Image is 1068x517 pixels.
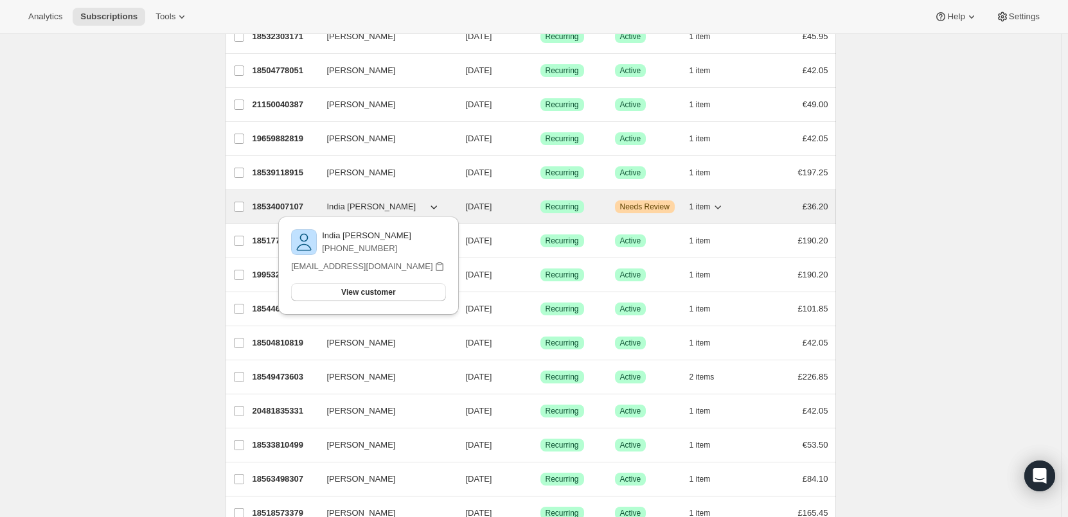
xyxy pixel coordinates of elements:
[546,440,579,450] span: Recurring
[253,62,828,80] div: 18504778051[PERSON_NAME][DATE]SuccessRecurringSuccessActive1 item£42.05
[546,372,579,382] span: Recurring
[803,202,828,211] span: £36.20
[546,31,579,42] span: Recurring
[620,440,641,450] span: Active
[803,31,828,41] span: £45.95
[319,26,448,47] button: [PERSON_NAME]
[546,202,579,212] span: Recurring
[327,439,396,451] span: [PERSON_NAME]
[319,333,448,353] button: [PERSON_NAME]
[253,198,828,216] div: 18534007107India [PERSON_NAME][DATE]SuccessRecurringWarningNeeds Review1 item£36.20
[803,338,828,347] span: £42.05
[73,8,145,26] button: Subscriptions
[327,200,416,213] span: India [PERSON_NAME]
[798,372,828,381] span: £226.85
[466,406,492,416] span: [DATE]
[546,338,579,348] span: Recurring
[253,132,317,145] p: 19659882819
[466,168,492,177] span: [DATE]
[253,473,317,486] p: 18563498307
[327,64,396,77] span: [PERSON_NAME]
[690,436,725,454] button: 1 item
[253,334,828,352] div: 18504810819[PERSON_NAME][DATE]SuccessRecurringSuccessActive1 item£42.05
[690,266,725,284] button: 1 item
[620,202,670,212] span: Needs Review
[690,368,729,386] button: 2 items
[690,130,725,148] button: 1 item
[253,268,317,281] p: 19953254723
[327,473,396,486] span: [PERSON_NAME]
[253,470,828,488] div: 18563498307[PERSON_NAME][DATE]SuccessRecurringSuccessActive1 item£84.10
[253,300,828,318] div: 18544656707[PERSON_NAME][DATE]SuccessRecurringSuccessActive1 item£101.85
[253,64,317,77] p: 18504778051
[620,474,641,484] span: Active
[327,405,396,417] span: [PERSON_NAME]
[690,28,725,46] button: 1 item
[690,96,725,114] button: 1 item
[319,94,448,115] button: [PERSON_NAME]
[803,474,828,484] span: £84.10
[253,234,317,247] p: 18517721411
[466,304,492,313] span: [DATE]
[690,270,711,280] span: 1 item
[156,12,175,22] span: Tools
[253,28,828,46] div: 18532303171[PERSON_NAME][DATE]SuccessRecurringSuccessActive1 item£45.95
[690,338,711,348] span: 1 item
[690,470,725,488] button: 1 item
[253,439,317,451] p: 18533810499
[546,100,579,110] span: Recurring
[690,300,725,318] button: 1 item
[291,229,317,255] img: variant image
[690,440,711,450] span: 1 item
[546,168,579,178] span: Recurring
[253,337,317,349] p: 18504810819
[690,168,711,178] span: 1 item
[253,402,828,420] div: 20481835331[PERSON_NAME][DATE]SuccessRecurringSuccessActive1 item£42.05
[690,406,711,416] span: 1 item
[466,100,492,109] span: [DATE]
[798,236,828,245] span: £190.20
[690,164,725,182] button: 1 item
[690,66,711,76] span: 1 item
[327,371,396,383] span: [PERSON_NAME]
[319,128,448,149] button: [PERSON_NAME]
[319,435,448,455] button: [PERSON_NAME]
[1024,460,1055,491] div: Open Intercom Messenger
[466,31,492,41] span: [DATE]
[253,368,828,386] div: 18549473603[PERSON_NAME][DATE]SuccessRecurringSuccessActive2 items£226.85
[319,401,448,421] button: [PERSON_NAME]
[253,164,828,182] div: 18539118915[PERSON_NAME][DATE]SuccessRecurringSuccessActive1 item€197.25
[327,166,396,179] span: [PERSON_NAME]
[690,62,725,80] button: 1 item
[798,304,828,313] span: £101.85
[546,474,579,484] span: Recurring
[327,132,396,145] span: [PERSON_NAME]
[620,304,641,314] span: Active
[546,134,579,144] span: Recurring
[466,134,492,143] span: [DATE]
[466,372,492,381] span: [DATE]
[690,372,715,382] span: 2 items
[620,31,641,42] span: Active
[327,98,396,111] span: [PERSON_NAME]
[253,166,317,179] p: 18539118915
[620,338,641,348] span: Active
[253,200,317,213] p: 18534007107
[1009,12,1040,22] span: Settings
[546,304,579,314] span: Recurring
[546,66,579,76] span: Recurring
[690,31,711,42] span: 1 item
[690,402,725,420] button: 1 item
[690,474,711,484] span: 1 item
[620,372,641,382] span: Active
[620,100,641,110] span: Active
[798,270,828,279] span: £190.20
[253,130,828,148] div: 19659882819[PERSON_NAME][DATE]SuccessRecurringSuccessActive1 item£42.05
[466,202,492,211] span: [DATE]
[927,8,985,26] button: Help
[319,469,448,489] button: [PERSON_NAME]
[253,232,828,250] div: 18517721411[PERSON_NAME][DATE]SuccessRecurringSuccessActive1 item£190.20
[546,236,579,246] span: Recurring
[341,287,395,297] span: View customer
[319,162,448,183] button: [PERSON_NAME]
